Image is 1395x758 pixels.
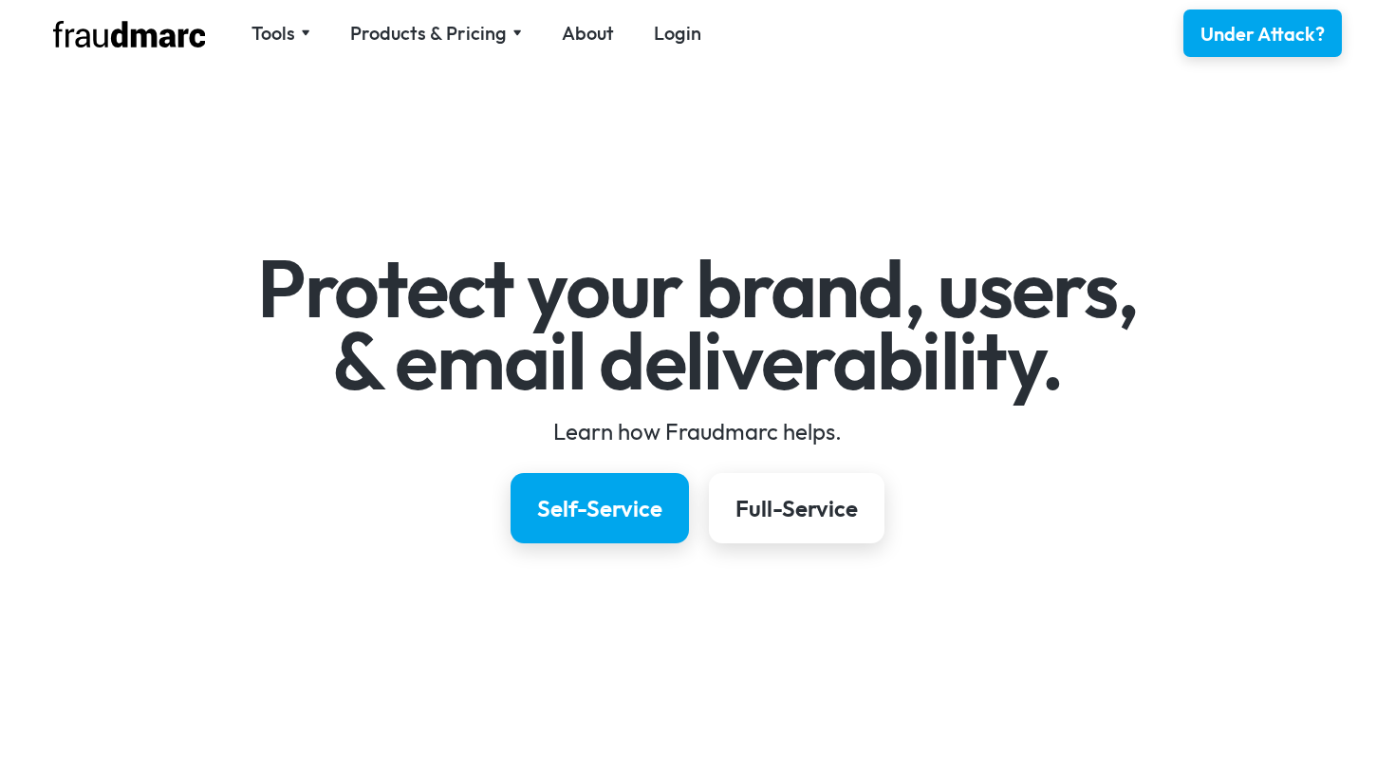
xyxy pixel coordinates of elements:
[1183,9,1342,57] a: Under Attack?
[350,20,522,47] div: Products & Pricing
[251,20,310,47] div: Tools
[511,473,689,543] a: Self-Service
[350,20,507,47] div: Products & Pricing
[251,20,295,47] div: Tools
[1200,21,1325,47] div: Under Attack?
[147,416,1249,446] div: Learn how Fraudmarc helps.
[562,20,614,47] a: About
[735,493,858,523] div: Full-Service
[709,473,884,543] a: Full-Service
[147,253,1249,396] h1: Protect your brand, users, & email deliverability.
[537,493,662,523] div: Self-Service
[654,20,701,47] a: Login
